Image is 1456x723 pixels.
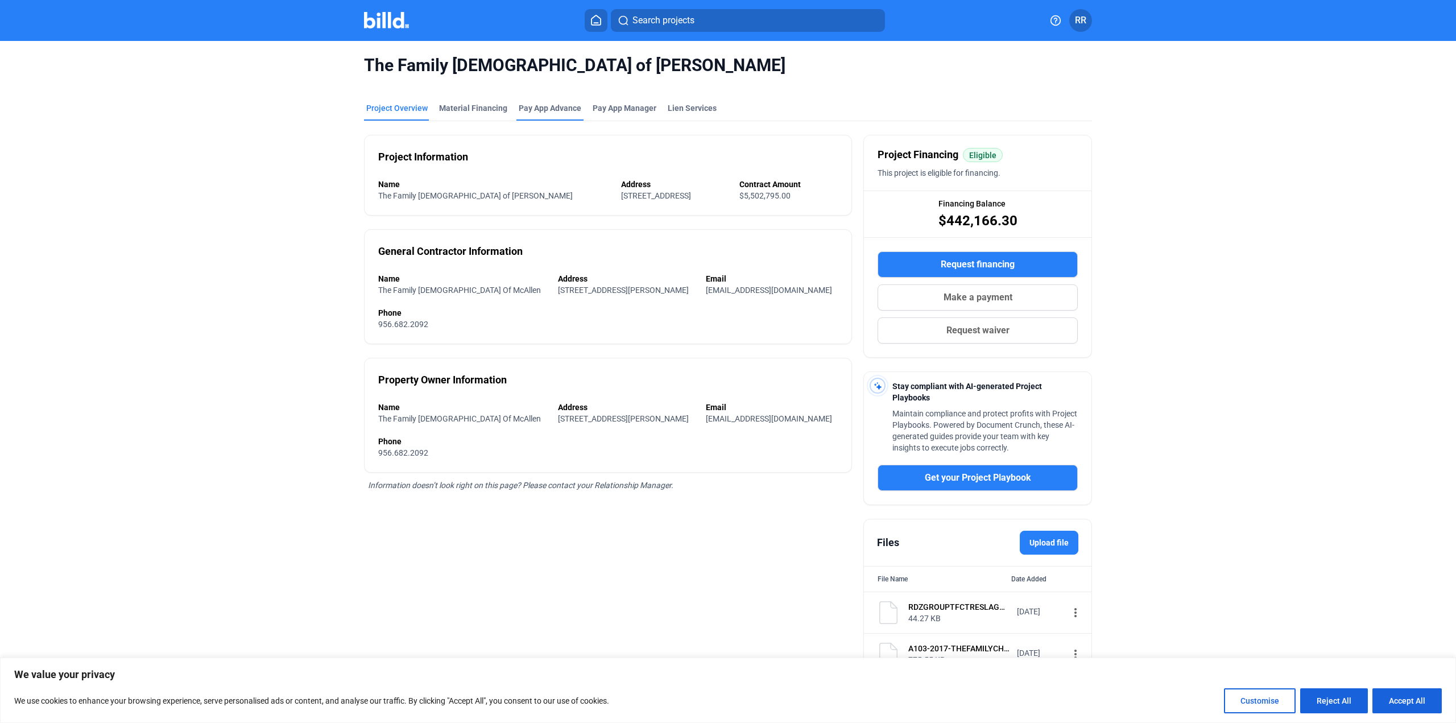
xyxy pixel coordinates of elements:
img: Billd Company Logo [364,12,409,28]
div: Project Information [378,149,468,165]
div: Phone [378,307,838,319]
div: Project Overview [366,102,428,114]
div: Name [378,273,547,284]
mat-icon: more_vert [1069,606,1082,619]
div: Files [877,535,899,551]
span: [STREET_ADDRESS][PERSON_NAME] [558,286,689,295]
span: The Family [DEMOGRAPHIC_DATA] Of McAllen [378,286,541,295]
div: Email [706,402,838,413]
div: 775.55 KB [908,654,1010,666]
span: Financing Balance [938,198,1006,209]
div: 44.27 KB [908,613,1010,624]
div: A103-2017-THEFAMILYCHURCHCONTRACT_[DATE]_signed final [908,643,1010,654]
span: The Family [DEMOGRAPHIC_DATA] Of McAllen [378,414,541,423]
span: 956.682.2092 [378,320,428,329]
span: Get your Project Playbook [925,471,1031,485]
span: [STREET_ADDRESS][PERSON_NAME] [558,414,689,423]
div: Address [558,402,694,413]
div: Name [378,402,547,413]
button: Reject All [1300,688,1368,713]
span: This project is eligible for financing. [878,168,1000,177]
button: Get your Project Playbook [878,465,1078,491]
span: Information doesn’t look right on this page? Please contact your Relationship Manager. [368,481,673,490]
button: Customise [1224,688,1296,713]
button: Request waiver [878,317,1078,344]
div: Property Owner Information [378,372,507,388]
span: Search projects [632,14,694,27]
button: Make a payment [878,284,1078,311]
span: Stay compliant with AI-generated Project Playbooks [892,382,1042,402]
div: Phone [378,436,838,447]
button: Search projects [611,9,885,32]
div: [DATE] [1017,606,1062,617]
div: Name [378,179,610,190]
button: Request financing [878,251,1078,278]
mat-chip: Eligible [963,148,1003,162]
span: Pay App Manager [593,102,656,114]
span: The Family [DEMOGRAPHIC_DATA] of [PERSON_NAME] [364,55,1092,76]
div: Pay App Advance [519,102,581,114]
div: Address [558,273,694,284]
div: Contract Amount [739,179,838,190]
img: document [877,601,900,624]
span: Make a payment [944,291,1012,304]
div: Date Added [1011,573,1078,585]
span: The Family [DEMOGRAPHIC_DATA] of [PERSON_NAME] [378,191,573,200]
span: $5,502,795.00 [739,191,791,200]
img: document [877,643,900,666]
div: General Contractor Information [378,243,523,259]
span: 956.682.2092 [378,448,428,457]
span: Request waiver [946,324,1010,337]
div: Material Financing [439,102,507,114]
span: [STREET_ADDRESS] [621,191,691,200]
span: Maintain compliance and protect profits with Project Playbooks. Powered by Document Crunch, these... [892,409,1077,452]
div: Address [621,179,728,190]
div: RDZGROUPTFCTRESLAGOSCHURCHSCOPEOFWORK [908,601,1010,613]
p: We use cookies to enhance your browsing experience, serve personalised ads or content, and analys... [14,694,609,708]
span: Request financing [941,258,1015,271]
mat-icon: more_vert [1069,647,1082,661]
span: [EMAIL_ADDRESS][DOMAIN_NAME] [706,286,832,295]
label: Upload file [1020,531,1078,555]
button: RR [1069,9,1092,32]
span: RR [1075,14,1086,27]
span: Project Financing [878,147,958,163]
button: Accept All [1372,688,1442,713]
span: [EMAIL_ADDRESS][DOMAIN_NAME] [706,414,832,423]
div: File Name [878,573,908,585]
span: $442,166.30 [938,212,1017,230]
div: Email [706,273,838,284]
div: [DATE] [1017,647,1062,659]
p: We value your privacy [14,668,1442,681]
div: Lien Services [668,102,717,114]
